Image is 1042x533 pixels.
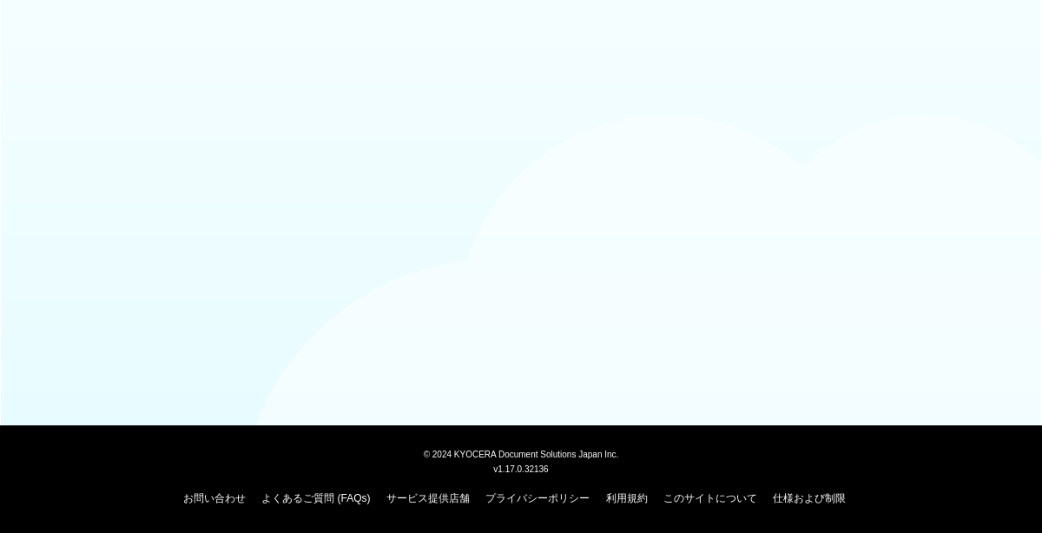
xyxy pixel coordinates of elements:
[183,492,246,504] a: お問い合わせ
[493,464,548,474] span: v1.17.0.32136
[606,492,648,504] a: 利用規約
[485,492,590,504] a: プライバシーポリシー
[424,448,619,459] span: © 2024 KYOCERA Document Solutions Japan Inc.
[386,492,470,504] a: サービス提供店舗
[663,492,757,504] a: このサイトについて
[773,492,846,504] a: 仕様および制限
[261,492,370,504] a: よくあるご質問 (FAQs)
